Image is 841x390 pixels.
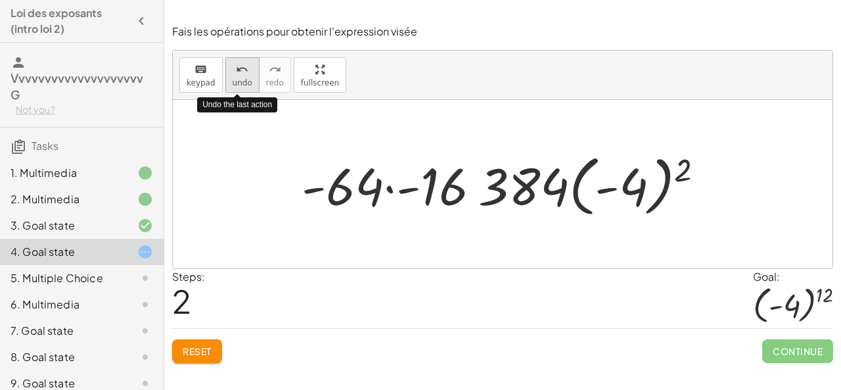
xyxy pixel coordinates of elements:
[11,323,116,339] div: 7. Goal state
[172,24,833,39] p: Fais les opérations pour obtenir l'expression visée
[172,281,191,321] span: 2
[137,297,153,312] i: Task not started.
[11,191,116,207] div: 2. Multimedia
[294,57,346,93] button: fullscreen
[137,165,153,181] i: Task finished.
[137,191,153,207] i: Task finished.
[259,57,291,93] button: redoredo
[11,297,116,312] div: 6. Multimedia
[137,323,153,339] i: Task not started.
[753,269,833,285] div: Goal:
[269,62,281,78] i: redo
[197,97,277,112] div: Undo the last action
[32,139,58,153] span: Tasks
[11,165,116,181] div: 1. Multimedia
[11,244,116,260] div: 4. Goal state
[11,70,143,102] span: Vvvvvvvvvvvvvvvvvvvv G
[194,62,207,78] i: keyboard
[137,218,153,233] i: Task finished and correct.
[187,78,216,87] span: keypad
[172,339,222,363] button: Reset
[11,218,116,233] div: 3. Goal state
[301,78,339,87] span: fullscreen
[183,345,212,357] span: Reset
[236,62,248,78] i: undo
[11,5,129,37] h4: Loi des exposants (intro loi 2)
[179,57,223,93] button: keyboardkeypad
[11,349,116,365] div: 8. Goal state
[16,103,153,116] div: Not you?
[266,78,284,87] span: redo
[172,270,205,283] label: Steps:
[137,244,153,260] i: Task started.
[11,270,116,286] div: 5. Multiple Choice
[137,270,153,286] i: Task not started.
[233,78,252,87] span: undo
[137,349,153,365] i: Task not started.
[225,57,260,93] button: undoundo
